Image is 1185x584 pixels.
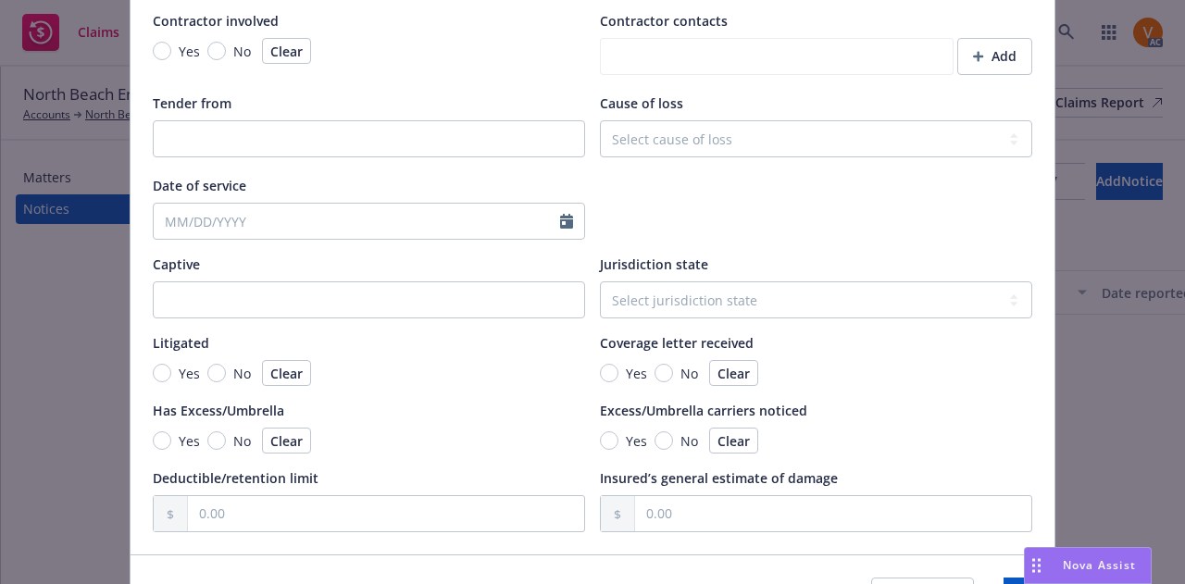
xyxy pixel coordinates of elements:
input: Yes [153,364,171,382]
span: Coverage letter received [600,334,754,352]
button: Clear [709,428,758,454]
span: Clear [717,365,750,382]
span: Yes [626,431,647,451]
button: Clear [262,360,311,386]
input: Yes [600,364,618,382]
span: Cause of loss [600,94,683,112]
input: No [207,431,226,450]
span: Tender from [153,94,231,112]
span: No [680,431,698,451]
input: 0.00 [188,496,584,531]
button: Clear [709,360,758,386]
input: No [207,364,226,382]
span: Litigated [153,334,209,352]
span: No [233,364,251,383]
span: No [233,42,251,61]
span: Contractor contacts [600,12,728,30]
input: Yes [600,431,618,450]
span: Yes [179,364,200,383]
button: Nova Assist [1024,547,1152,584]
input: MM/DD/YYYY [154,204,560,239]
input: No [207,42,226,60]
span: Contractor involved [153,12,279,30]
span: Excess/Umbrella carriers noticed [600,402,807,419]
span: Has Excess/Umbrella [153,402,284,419]
button: Clear [262,38,311,64]
button: Clear [262,428,311,454]
span: Clear [270,365,303,382]
span: Insured’s general estimate of damage [600,469,838,487]
span: Yes [626,364,647,383]
input: No [655,431,673,450]
span: Date of service [153,177,246,194]
input: Yes [153,42,171,60]
span: Jurisdiction state [600,255,708,273]
span: Captive [153,255,200,273]
input: 0.00 [635,496,1031,531]
span: No [680,364,698,383]
span: Yes [179,42,200,61]
span: Deductible/retention limit [153,469,318,487]
input: Yes [153,431,171,450]
input: No [655,364,673,382]
span: Nova Assist [1063,557,1136,573]
span: Clear [270,43,303,60]
span: No [233,431,251,451]
div: Add [973,39,1017,74]
button: Add [957,38,1032,75]
span: Clear [717,432,750,450]
span: Yes [179,431,200,451]
span: Clear [270,432,303,450]
svg: Calendar [560,214,573,229]
div: Drag to move [1025,548,1048,583]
